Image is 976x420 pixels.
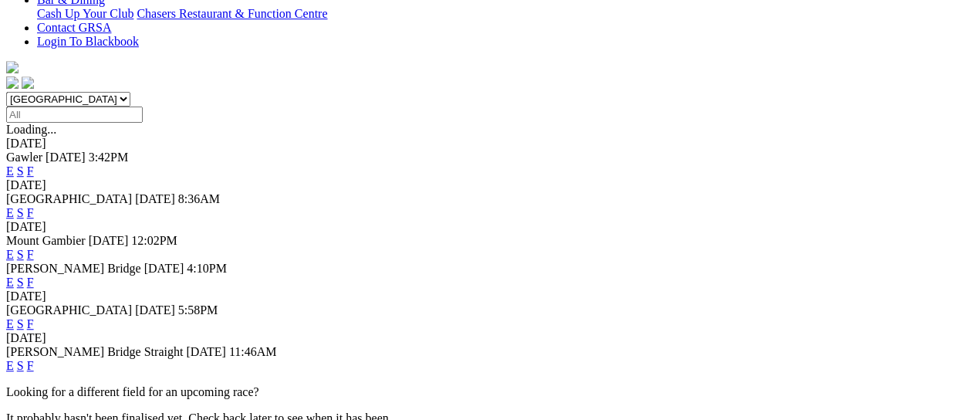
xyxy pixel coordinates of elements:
[131,234,177,247] span: 12:02PM
[144,262,184,275] span: [DATE]
[37,35,139,48] a: Login To Blackbook
[187,262,227,275] span: 4:10PM
[17,248,24,261] a: S
[17,276,24,289] a: S
[27,164,34,178] a: F
[37,21,111,34] a: Contact GRSA
[6,220,970,234] div: [DATE]
[17,164,24,178] a: S
[186,345,226,358] span: [DATE]
[6,317,14,330] a: E
[135,192,175,205] span: [DATE]
[27,248,34,261] a: F
[6,385,970,399] p: Looking for a different field for an upcoming race?
[27,206,34,219] a: F
[6,262,141,275] span: [PERSON_NAME] Bridge
[17,317,24,330] a: S
[137,7,327,20] a: Chasers Restaurant & Function Centre
[6,206,14,219] a: E
[178,192,220,205] span: 8:36AM
[6,359,14,372] a: E
[6,290,970,303] div: [DATE]
[6,151,42,164] span: Gawler
[6,137,970,151] div: [DATE]
[6,76,19,89] img: facebook.svg
[27,317,34,330] a: F
[6,61,19,73] img: logo-grsa-white.png
[89,234,129,247] span: [DATE]
[135,303,175,317] span: [DATE]
[6,331,970,345] div: [DATE]
[6,345,183,358] span: [PERSON_NAME] Bridge Straight
[6,192,132,205] span: [GEOGRAPHIC_DATA]
[37,7,133,20] a: Cash Up Your Club
[22,76,34,89] img: twitter.svg
[6,178,970,192] div: [DATE]
[27,276,34,289] a: F
[6,234,86,247] span: Mount Gambier
[6,303,132,317] span: [GEOGRAPHIC_DATA]
[89,151,129,164] span: 3:42PM
[6,164,14,178] a: E
[6,276,14,289] a: E
[6,248,14,261] a: E
[229,345,277,358] span: 11:46AM
[6,123,56,136] span: Loading...
[46,151,86,164] span: [DATE]
[27,359,34,372] a: F
[17,206,24,219] a: S
[6,107,143,123] input: Select date
[17,359,24,372] a: S
[37,7,970,21] div: Bar & Dining
[178,303,218,317] span: 5:58PM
